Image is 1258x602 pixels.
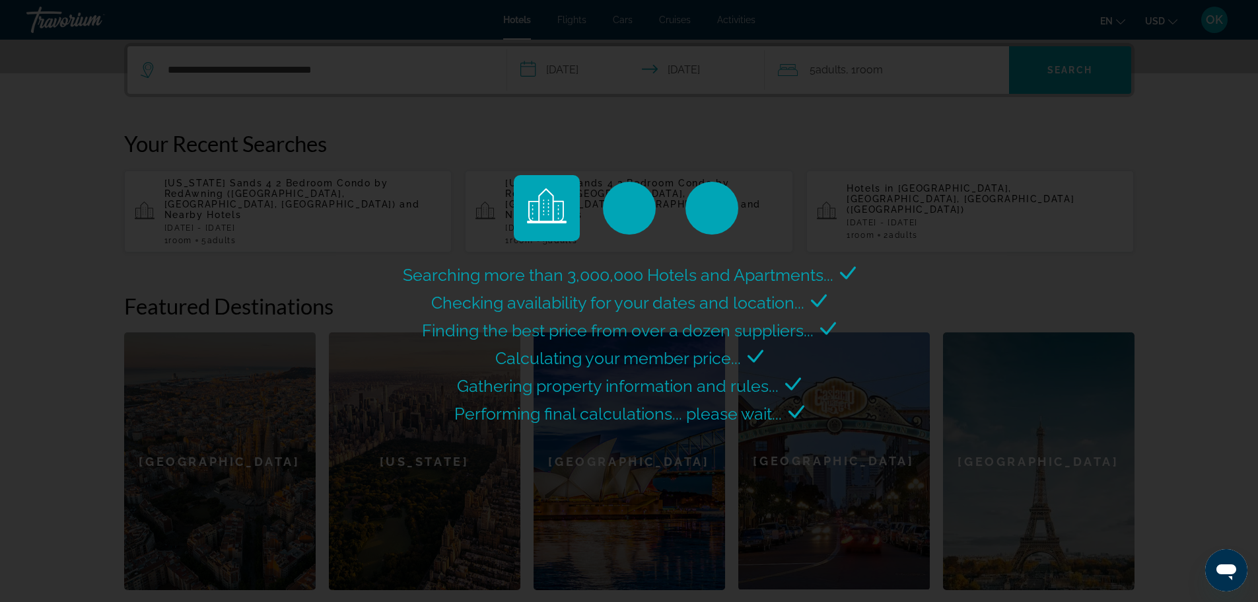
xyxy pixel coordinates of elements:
span: Searching more than 3,000,000 Hotels and Apartments... [403,265,833,285]
span: Finding the best price from over a dozen suppliers... [422,320,814,340]
iframe: Button to launch messaging window [1205,549,1247,591]
span: Checking availability for your dates and location... [431,293,804,313]
span: Calculating your member price... [495,348,741,368]
span: Performing final calculations... please wait... [454,404,782,424]
span: Gathering property information and rules... [457,376,779,396]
